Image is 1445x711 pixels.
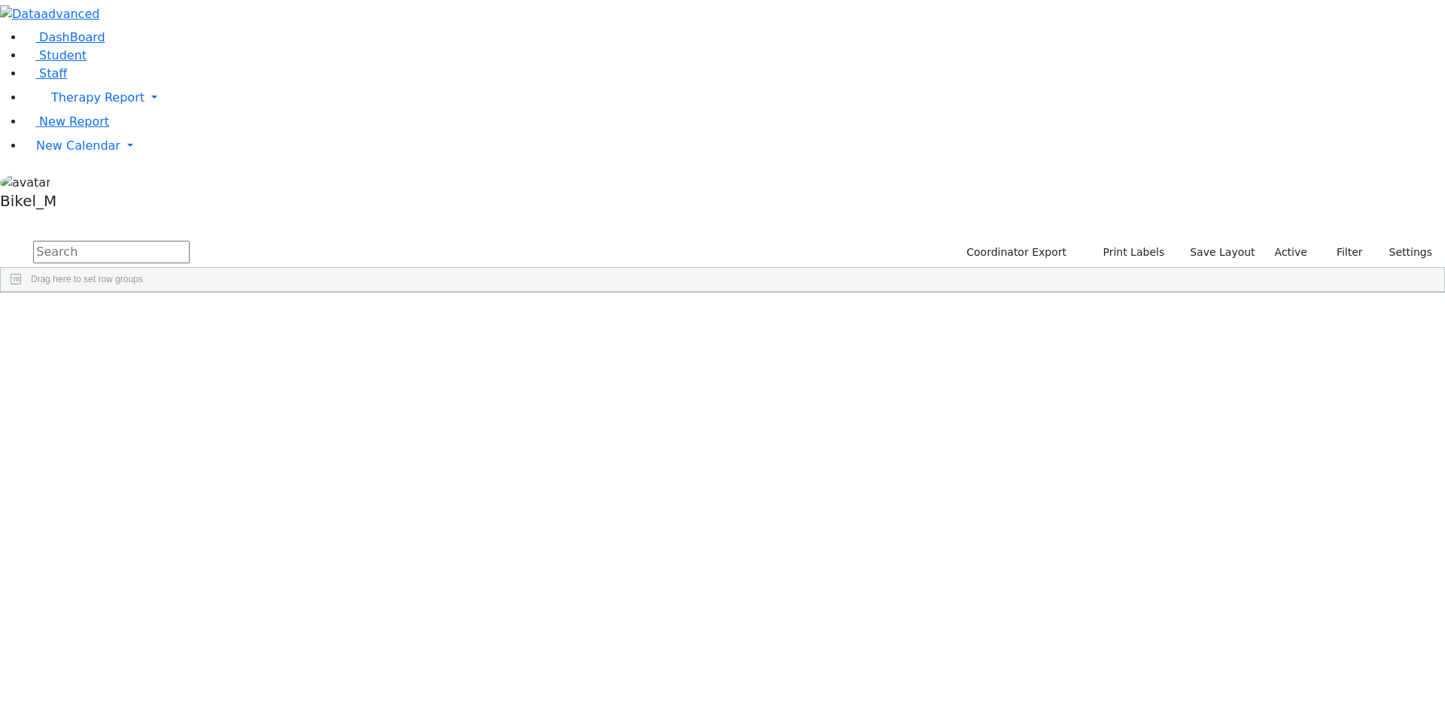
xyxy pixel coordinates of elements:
label: Active [1268,241,1314,264]
span: Drag here to set row groups [31,274,143,284]
button: Save Layout [1183,241,1261,264]
a: Therapy Report [24,83,1445,113]
input: Search [33,241,190,263]
a: DashBoard [24,30,105,44]
a: New Report [24,114,109,129]
span: New Calendar [36,138,120,153]
span: DashBoard [39,30,105,44]
a: New Calendar [24,131,1445,161]
button: Coordinator Export [957,241,1073,264]
button: Filter [1317,241,1370,264]
span: Student [39,48,87,62]
button: Settings [1370,241,1439,264]
span: Staff [39,66,67,81]
button: Print Labels [1085,241,1171,264]
a: Staff [24,66,67,81]
a: Student [24,48,87,62]
span: Therapy Report [51,90,144,105]
span: New Report [39,114,109,129]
